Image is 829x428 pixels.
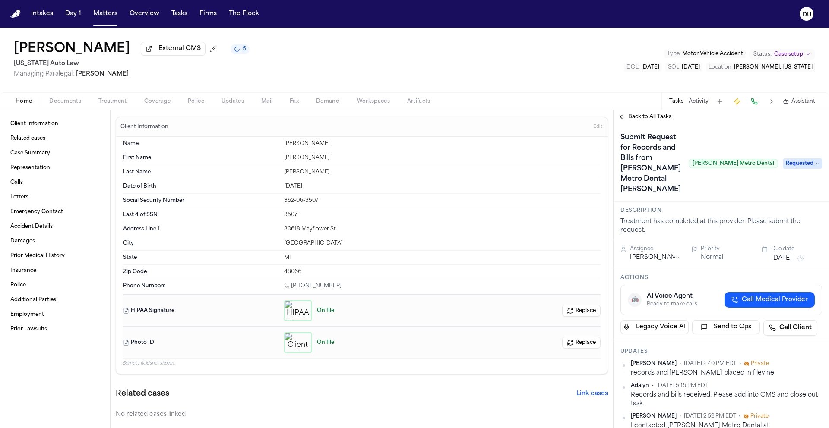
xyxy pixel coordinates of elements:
[725,292,815,308] button: Call Medical Provider
[731,95,743,107] button: Create Immediate Task
[749,49,815,60] button: Change status from Case setup
[188,98,204,105] span: Police
[617,131,685,196] h1: Submit Request for Records and Bills from [PERSON_NAME] Metro Dental [PERSON_NAME]
[10,10,21,18] img: Finch Logo
[753,51,772,58] span: Status:
[656,382,708,389] span: [DATE] 5:16 PM EDT
[630,245,681,252] div: Assignee
[576,390,608,398] button: Link cases
[628,113,671,120] span: Back to All Tasks
[626,65,640,70] span: DOL :
[7,322,103,336] a: Prior Lawsuits
[284,154,601,161] div: [PERSON_NAME]
[652,382,654,389] span: •
[98,98,127,105] span: Treatment
[7,205,103,219] a: Emergency Contact
[7,117,103,131] a: Client Information
[620,274,822,281] h3: Actions
[16,98,32,105] span: Home
[90,6,121,22] button: Matters
[123,283,165,290] span: Phone Numbers
[771,245,822,252] div: Due date
[739,360,741,367] span: •
[7,146,103,160] a: Case Summary
[624,63,662,72] button: Edit DOL: 2025-08-06
[317,307,334,314] span: On file
[284,183,601,190] div: [DATE]
[123,300,279,321] dt: HIPAA Signature
[689,98,709,105] button: Activity
[7,278,103,292] a: Police
[123,169,279,176] dt: Last Name
[225,6,263,22] button: The Flock
[14,59,250,69] h2: [US_STATE] Auto Law
[739,413,741,420] span: •
[243,46,246,53] span: 5
[116,410,608,419] div: No related cases linked
[684,413,736,420] span: [DATE] 2:52 PM EDT
[231,44,250,54] button: 5 active tasks
[14,41,130,57] button: Edit matter name
[123,240,279,247] dt: City
[614,113,676,120] button: Back to All Tasks
[284,226,601,233] div: 30618 Mayflower St
[641,65,659,70] span: [DATE]
[123,197,279,204] dt: Social Security Number
[591,120,605,134] button: Edit
[284,268,601,275] div: 48066
[317,339,334,346] span: On file
[141,42,206,56] button: External CMS
[714,95,726,107] button: Add Task
[119,123,170,130] h3: Client Information
[748,95,760,107] button: Make a Call
[763,320,817,336] a: Call Client
[123,332,279,353] dt: Photo ID
[709,65,733,70] span: Location :
[7,234,103,248] a: Damages
[123,268,279,275] dt: Zip Code
[123,254,279,261] dt: State
[284,169,601,176] div: [PERSON_NAME]
[7,220,103,233] a: Accident Details
[631,413,677,420] span: [PERSON_NAME]
[791,98,815,105] span: Assistant
[7,161,103,175] a: Representation
[795,253,806,264] button: Snooze task
[221,98,244,105] span: Updates
[682,51,743,57] span: Motor Vehicle Accident
[284,211,601,218] div: 3507
[771,254,792,263] button: [DATE]
[689,159,778,168] span: [PERSON_NAME] Metro Dental
[631,360,677,367] span: [PERSON_NAME]
[7,293,103,307] a: Additional Parties
[7,264,103,277] a: Insurance
[631,296,639,304] span: 🤖
[668,65,680,70] span: SOL :
[665,63,702,72] button: Edit SOL: 2028-08-06
[664,50,746,58] button: Edit Type: Motor Vehicle Accident
[28,6,57,22] a: Intakes
[168,6,191,22] button: Tasks
[7,308,103,321] a: Employment
[631,391,822,408] div: Records and bills received. Please add into CMS and close out task.
[751,360,769,367] span: Private
[783,98,815,105] button: Assistant
[679,413,681,420] span: •
[49,98,81,105] span: Documents
[593,124,602,130] span: Edit
[684,360,737,367] span: [DATE] 2:40 PM EDT
[692,320,760,334] button: Send to Ops
[742,296,808,304] span: Call Medical Provider
[123,154,279,161] dt: First Name
[407,98,430,105] span: Artifacts
[682,65,700,70] span: [DATE]
[126,6,163,22] button: Overview
[734,65,813,70] span: [PERSON_NAME], [US_STATE]
[701,245,752,252] div: Priority
[144,98,171,105] span: Coverage
[284,197,601,204] div: 362-06-3507
[706,63,815,72] button: Edit Location: Clemens, Michigan
[196,6,220,22] a: Firms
